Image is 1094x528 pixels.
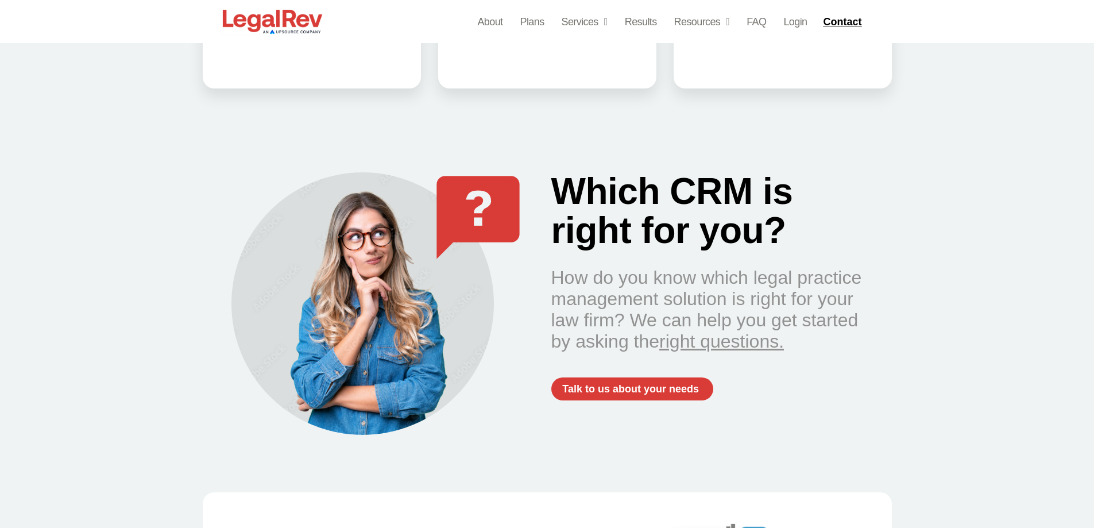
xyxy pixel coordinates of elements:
span: Contact [823,17,861,27]
h2: Which CRM is right for you? [551,172,863,249]
a: About [477,14,502,30]
a: Contact [818,13,869,31]
a: Login [783,14,807,30]
span: Talk to us about your needs [562,384,699,394]
a: Talk to us about your needs [551,377,714,400]
a: Plans [520,14,544,30]
a: Services [562,14,608,30]
a: Results [625,14,657,30]
nav: Menu [477,14,807,30]
img: Question [436,176,520,259]
a: Resources [674,14,730,30]
p: How do you know which legal practice management solution is right for your law firm? We can help ... [551,267,863,352]
a: right questions. [659,331,784,352]
a: FAQ [747,14,766,30]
